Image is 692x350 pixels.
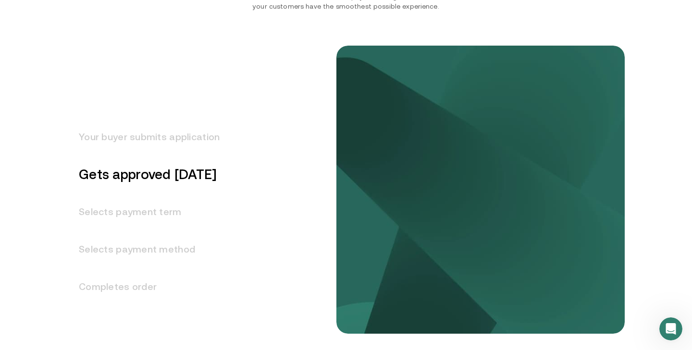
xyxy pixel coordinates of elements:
h3: Completes order [67,268,220,305]
h3: Gets approved [DATE] [67,156,220,193]
iframe: Intercom live chat [659,317,682,340]
h3: Your buyer submits application [67,118,220,156]
h3: Selects payment term [67,193,220,230]
h3: Selects payment method [67,230,220,268]
img: Gets approved in 1 day [365,87,596,291]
